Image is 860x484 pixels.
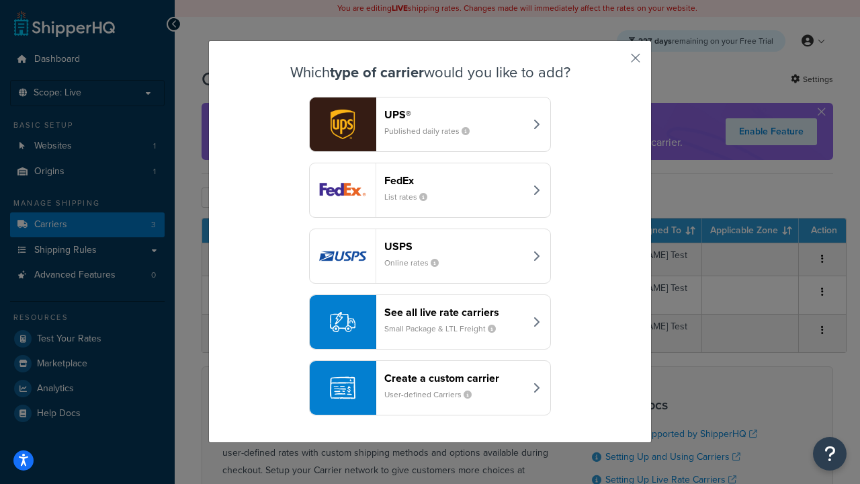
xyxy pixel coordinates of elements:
small: Small Package & LTL Freight [384,323,507,335]
h3: Which would you like to add? [243,65,617,81]
button: ups logoUPS®Published daily rates [309,97,551,152]
small: Online rates [384,257,449,269]
header: USPS [384,240,525,253]
header: See all live rate carriers [384,306,525,319]
button: Create a custom carrierUser-defined Carriers [309,360,551,415]
img: icon-carrier-liverate-becf4550.svg [330,309,355,335]
small: Published daily rates [384,125,480,137]
img: usps logo [310,229,376,283]
header: UPS® [384,108,525,121]
strong: type of carrier [330,61,424,83]
img: icon-carrier-custom-c93b8a24.svg [330,375,355,401]
img: fedEx logo [310,163,376,217]
small: User-defined Carriers [384,389,482,401]
button: Open Resource Center [813,437,847,471]
small: List rates [384,191,438,203]
img: ups logo [310,97,376,151]
button: usps logoUSPSOnline rates [309,229,551,284]
header: Create a custom carrier [384,372,525,385]
button: fedEx logoFedExList rates [309,163,551,218]
header: FedEx [384,174,525,187]
button: See all live rate carriersSmall Package & LTL Freight [309,294,551,350]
